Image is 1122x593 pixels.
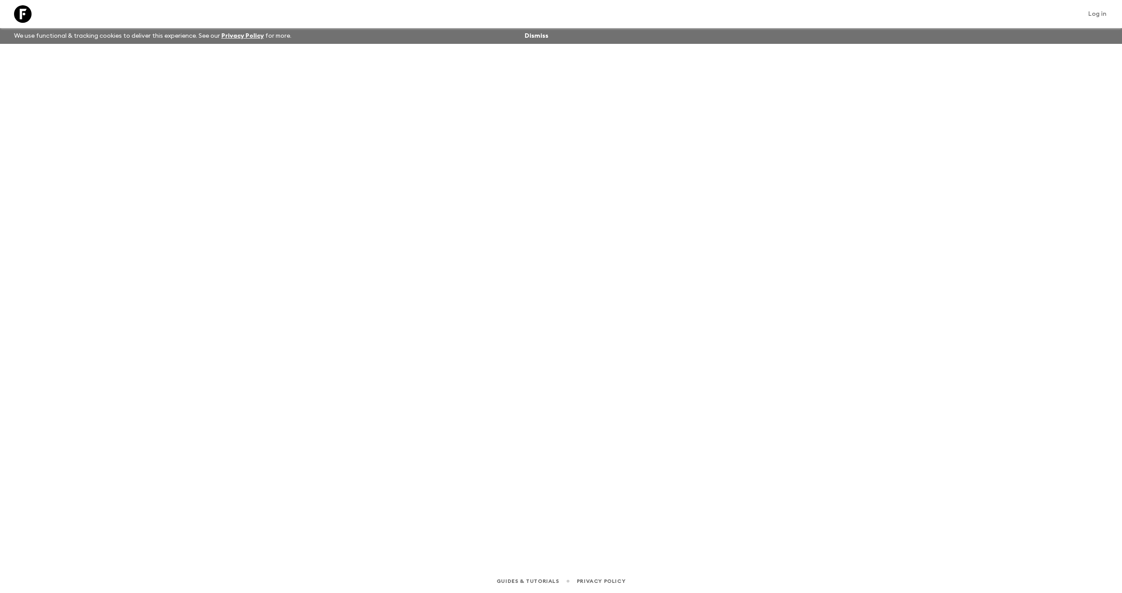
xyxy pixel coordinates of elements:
[221,33,264,39] a: Privacy Policy
[577,576,625,586] a: Privacy Policy
[497,576,559,586] a: Guides & Tutorials
[1083,8,1111,20] a: Log in
[522,30,550,42] button: Dismiss
[11,28,295,44] p: We use functional & tracking cookies to deliver this experience. See our for more.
